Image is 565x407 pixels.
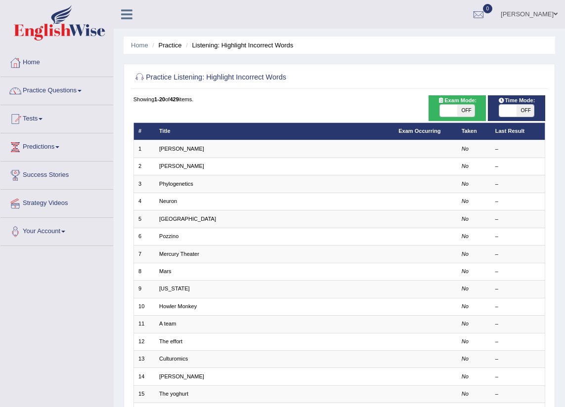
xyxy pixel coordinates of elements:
[429,95,486,121] div: Show exams occurring in exams
[462,163,469,169] em: No
[133,140,155,158] td: 1
[159,163,204,169] a: [PERSON_NAME]
[159,181,193,187] a: Phylogenetics
[155,122,394,140] th: Title
[133,95,546,103] div: Showing of items.
[133,71,389,84] h2: Practice Listening: Highlight Incorrect Words
[495,320,540,328] div: –
[159,321,176,326] a: A team
[495,163,540,170] div: –
[495,233,540,241] div: –
[495,180,540,188] div: –
[462,233,469,239] em: No
[150,41,181,50] li: Practice
[133,210,155,228] td: 5
[495,373,540,381] div: –
[495,338,540,346] div: –
[462,268,469,274] em: No
[159,216,216,222] a: [GEOGRAPHIC_DATA]
[462,338,469,344] em: No
[398,128,440,134] a: Exam Occurring
[462,251,469,257] em: No
[0,133,113,158] a: Predictions
[133,158,155,175] td: 2
[462,373,469,379] em: No
[159,356,188,362] a: Culturomics
[457,105,475,117] span: OFF
[133,122,155,140] th: #
[159,303,197,309] a: Howler Monkey
[0,162,113,186] a: Success Stories
[0,190,113,214] a: Strategy Videos
[133,351,155,368] td: 13
[133,175,155,193] td: 3
[154,96,165,102] b: 1-20
[490,122,545,140] th: Last Result
[159,198,177,204] a: Neuron
[517,105,534,117] span: OFF
[133,245,155,263] td: 7
[159,338,182,344] a: The effort
[495,303,540,311] div: –
[133,298,155,315] td: 10
[495,96,538,105] span: Time Mode:
[133,228,155,245] td: 6
[462,285,469,291] em: No
[462,391,469,397] em: No
[159,251,199,257] a: Mercury Theater
[483,4,493,13] span: 0
[462,321,469,326] em: No
[133,263,155,280] td: 8
[462,356,469,362] em: No
[495,285,540,293] div: –
[133,333,155,350] td: 12
[457,122,490,140] th: Taken
[495,198,540,205] div: –
[159,285,190,291] a: [US_STATE]
[133,193,155,210] td: 4
[462,198,469,204] em: No
[159,268,172,274] a: Mars
[0,49,113,74] a: Home
[159,233,178,239] a: Pozzino
[462,146,469,152] em: No
[133,385,155,403] td: 15
[462,181,469,187] em: No
[435,96,480,105] span: Exam Mode:
[133,281,155,298] td: 9
[131,41,148,49] a: Home
[0,77,113,102] a: Practice Questions
[495,355,540,363] div: –
[159,146,204,152] a: [PERSON_NAME]
[495,215,540,223] div: –
[0,105,113,130] a: Tests
[495,250,540,258] div: –
[170,96,178,102] b: 429
[159,391,188,397] a: The yoghurt
[495,268,540,276] div: –
[495,390,540,398] div: –
[133,316,155,333] td: 11
[133,368,155,385] td: 14
[495,145,540,153] div: –
[462,216,469,222] em: No
[462,303,469,309] em: No
[183,41,293,50] li: Listening: Highlight Incorrect Words
[0,218,113,243] a: Your Account
[159,373,204,379] a: [PERSON_NAME]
